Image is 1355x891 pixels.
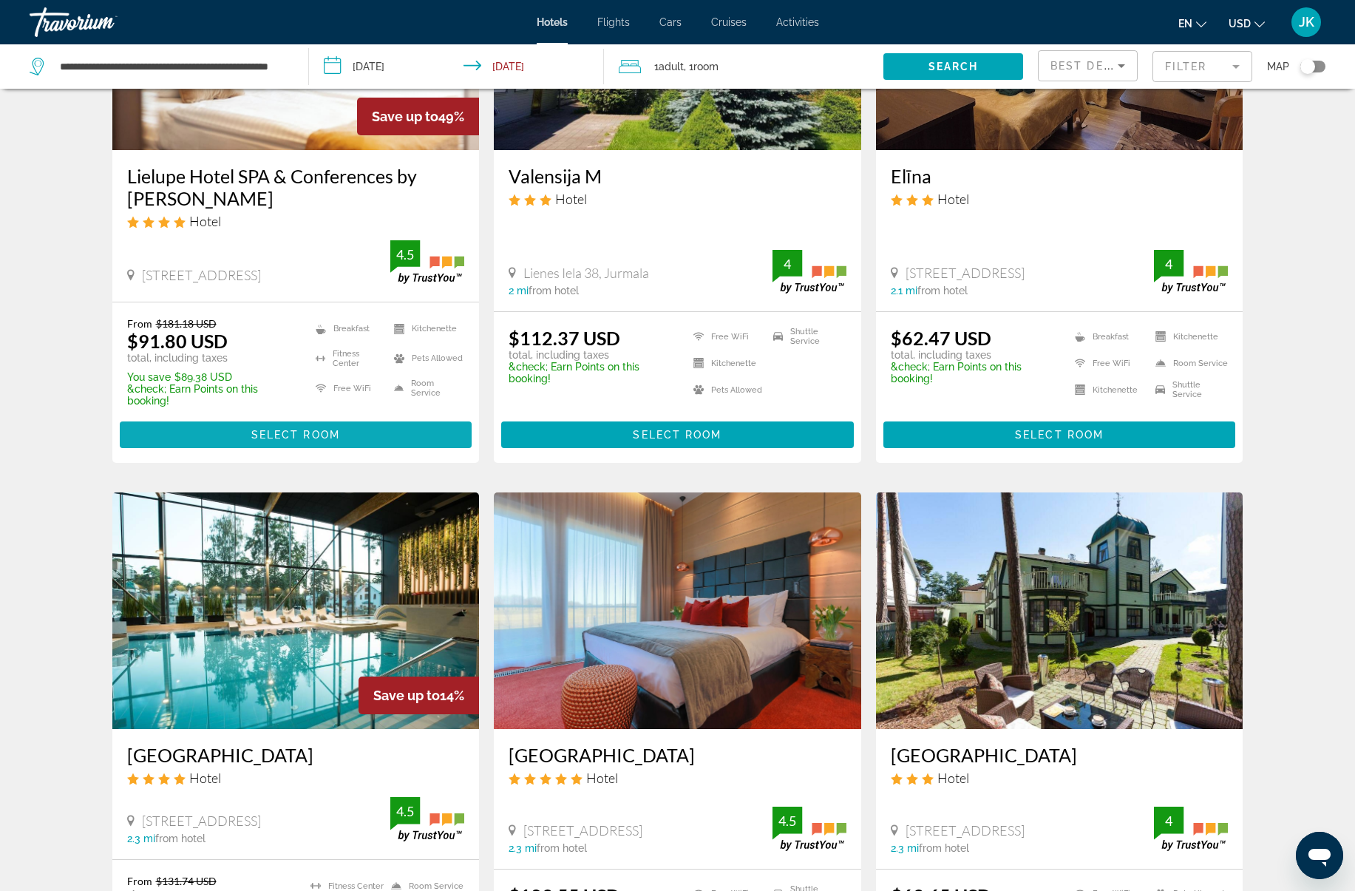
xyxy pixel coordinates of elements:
a: Valensija M [509,165,846,187]
img: trustyou-badge.svg [772,807,846,850]
span: [STREET_ADDRESS] [906,265,1025,281]
a: Activities [776,16,819,28]
del: $131.74 USD [156,875,217,887]
button: User Menu [1287,7,1325,38]
span: from hotel [917,285,968,297]
a: Hotel image [494,492,861,729]
p: &check; Earn Points on this booking! [509,361,675,384]
button: Travelers: 1 adult, 0 children [604,44,883,89]
p: &check; Earn Points on this booking! [127,383,298,407]
span: [STREET_ADDRESS] [906,822,1025,839]
div: 4.5 [390,245,420,263]
li: Fitness Center [308,348,387,370]
span: 2.1 mi [891,285,917,297]
button: Select Room [120,421,472,448]
span: From [127,875,152,887]
p: total, including taxes [891,349,1057,361]
button: Select Room [501,421,854,448]
li: Shuttle Service [766,327,846,346]
span: 1 [654,56,684,77]
span: from hotel [919,842,969,854]
span: from hotel [155,833,206,844]
li: Kitchenette [387,317,465,339]
div: 3 star Hotel [509,191,846,207]
button: Change currency [1229,13,1265,34]
a: Select Room [883,425,1236,441]
span: Save up to [372,109,438,124]
span: 2.3 mi [509,842,537,854]
span: USD [1229,18,1251,30]
span: From [127,317,152,330]
span: Best Deals [1050,60,1127,72]
a: Hotels [537,16,568,28]
li: Kitchenette [1148,327,1229,346]
span: 2 mi [509,285,529,297]
span: Hotel [189,213,221,229]
div: 4 [1154,812,1183,830]
img: trustyou-badge.svg [390,240,464,284]
a: Cars [659,16,682,28]
span: Hotel [937,191,969,207]
li: Free WiFi [308,377,387,399]
div: 4 [772,255,802,273]
ins: $91.80 USD [127,330,228,352]
ins: $62.47 USD [891,327,991,349]
li: Pets Allowed [686,380,767,399]
button: Toggle map [1289,60,1325,73]
a: Elīna [891,165,1229,187]
span: from hotel [537,842,587,854]
a: Travorium [30,3,177,41]
button: Search [883,53,1023,80]
span: Select Room [251,429,340,441]
span: Room [693,61,719,72]
div: 4 star Hotel [127,770,465,786]
div: 14% [359,677,479,714]
div: 5 star Hotel [509,770,846,786]
li: Breakfast [1067,327,1148,346]
span: from hotel [529,285,579,297]
del: $181.18 USD [156,317,217,330]
a: Flights [597,16,630,28]
button: Change language [1178,13,1206,34]
a: [GEOGRAPHIC_DATA] [891,744,1229,766]
a: Cruises [711,16,747,28]
span: 2.3 mi [127,833,155,844]
span: Hotel [189,770,221,786]
span: Search [928,61,979,72]
span: Hotel [586,770,618,786]
p: total, including taxes [509,349,675,361]
span: en [1178,18,1192,30]
span: Hotel [937,770,969,786]
img: trustyou-badge.svg [1154,807,1228,850]
img: trustyou-badge.svg [390,797,464,841]
div: 4 star Hotel [127,213,465,229]
a: [GEOGRAPHIC_DATA] [127,744,465,766]
div: 4.5 [772,812,802,830]
img: Hotel image [112,492,480,729]
span: 2.3 mi [891,842,919,854]
span: [STREET_ADDRESS] [142,813,261,829]
span: , 1 [684,56,719,77]
li: Shuttle Service [1148,380,1229,399]
span: Save up to [373,688,440,703]
h3: Lielupe Hotel SPA & Conferences by [PERSON_NAME] [127,165,465,209]
mat-select: Sort by [1050,57,1125,75]
a: Select Room [120,425,472,441]
div: 3 star Hotel [891,191,1229,207]
ins: $112.37 USD [509,327,620,349]
a: Hotel image [876,492,1243,729]
div: 49% [357,98,479,135]
button: Select Room [883,421,1236,448]
li: Room Service [1148,353,1229,373]
p: total, including taxes [127,352,298,364]
button: Check-in date: Oct 4, 2025 Check-out date: Oct 5, 2025 [309,44,603,89]
span: Select Room [1015,429,1104,441]
img: trustyou-badge.svg [772,250,846,294]
a: Select Room [501,425,854,441]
